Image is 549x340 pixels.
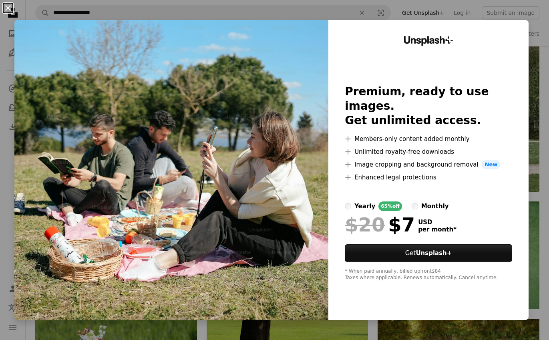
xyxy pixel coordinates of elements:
span: USD [418,219,456,226]
li: Enhanced legal protections [345,173,512,182]
span: $20 [345,214,385,235]
li: Image cropping and background removal [345,160,512,169]
div: yearly [354,201,375,211]
input: yearly65%off [345,203,351,209]
input: monthly [412,203,418,209]
span: per month * [418,226,456,233]
h2: Premium, ready to use images. Get unlimited access. [345,84,512,128]
span: New [482,160,501,169]
button: GetUnsplash+ [345,244,512,262]
li: Members-only content added monthly [345,134,512,144]
div: monthly [421,201,449,211]
div: $7 [345,214,415,235]
div: * When paid annually, billed upfront $84 Taxes where applicable. Renews automatically. Cancel any... [345,268,512,281]
div: 65% off [378,201,402,211]
li: Unlimited royalty-free downloads [345,147,512,157]
strong: Unsplash+ [416,249,452,257]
